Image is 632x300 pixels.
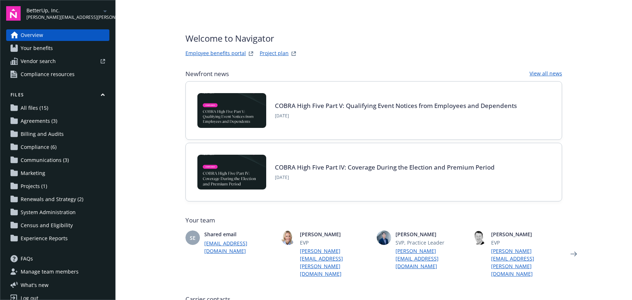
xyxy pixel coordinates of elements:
span: EVP [300,239,371,246]
span: FAQs [21,253,33,264]
a: [PERSON_NAME][EMAIL_ADDRESS][PERSON_NAME][DOMAIN_NAME] [300,247,371,278]
span: Manage team members [21,266,79,278]
img: BLOG-Card Image - Compliance - COBRA High Five Pt 5 - 09-11-25.jpg [197,93,266,128]
span: Census and Eligibility [21,220,73,231]
span: System Administration [21,207,76,218]
span: Vendor search [21,55,56,67]
a: [PERSON_NAME][EMAIL_ADDRESS][DOMAIN_NAME] [395,247,466,270]
a: System Administration [6,207,109,218]
span: [PERSON_NAME][EMAIL_ADDRESS][PERSON_NAME][DOMAIN_NAME] [26,14,101,21]
span: All files (15) [21,102,48,114]
a: Experience Reports [6,233,109,244]
span: What ' s new [21,281,49,289]
img: navigator-logo.svg [6,6,21,21]
a: Billing and Audits [6,128,109,140]
a: Renewals and Strategy (2) [6,193,109,205]
a: View all news [530,70,562,78]
a: Overview [6,29,109,41]
a: FAQs [6,253,109,264]
span: BetterUp, Inc. [26,7,101,14]
span: Welcome to Navigator [185,32,298,45]
span: Projects (1) [21,180,47,192]
a: Employee benefits portal [185,49,246,58]
span: Compliance resources [21,68,75,80]
span: Marketing [21,167,45,179]
a: Projects (1) [6,180,109,192]
span: Newfront news [185,70,229,78]
a: [EMAIL_ADDRESS][DOMAIN_NAME] [204,239,275,255]
span: Communications (3) [21,154,69,166]
a: arrowDropDown [101,7,109,15]
span: Your benefits [21,42,53,54]
span: Compliance (6) [21,141,56,153]
a: COBRA High Five Part V: Qualifying Event Notices from Employees and Dependents [275,101,517,110]
a: Project plan [260,49,289,58]
span: Shared email [204,230,275,238]
span: Billing and Audits [21,128,64,140]
a: projectPlanWebsite [289,49,298,58]
img: photo [472,230,487,245]
span: [DATE] [275,174,495,181]
img: BLOG-Card Image - Compliance - COBRA High Five Pt 4 - 09-04-25.jpg [197,155,266,189]
span: Overview [21,29,43,41]
img: photo [281,230,296,245]
span: Renewals and Strategy (2) [21,193,83,205]
a: Compliance resources [6,68,109,80]
span: [PERSON_NAME] [395,230,466,238]
span: [PERSON_NAME] [300,230,371,238]
a: Communications (3) [6,154,109,166]
button: Files [6,92,109,101]
a: Manage team members [6,266,109,278]
a: Marketing [6,167,109,179]
span: EVP [491,239,562,246]
img: photo [377,230,391,245]
span: SVP, Practice Leader [395,239,466,246]
span: SE [190,234,196,242]
a: Your benefits [6,42,109,54]
span: Experience Reports [21,233,68,244]
a: Next [568,248,579,260]
a: [PERSON_NAME][EMAIL_ADDRESS][PERSON_NAME][DOMAIN_NAME] [491,247,562,278]
a: Agreements (3) [6,115,109,127]
span: [PERSON_NAME] [491,230,562,238]
button: What's new [6,281,60,289]
a: Compliance (6) [6,141,109,153]
a: All files (15) [6,102,109,114]
span: Your team [185,216,562,225]
button: BetterUp, Inc.[PERSON_NAME][EMAIL_ADDRESS][PERSON_NAME][DOMAIN_NAME]arrowDropDown [26,6,109,21]
a: Census and Eligibility [6,220,109,231]
span: [DATE] [275,113,517,119]
a: COBRA High Five Part IV: Coverage During the Election and Premium Period [275,163,495,171]
a: striveWebsite [247,49,255,58]
span: Agreements (3) [21,115,57,127]
a: Vendor search [6,55,109,67]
